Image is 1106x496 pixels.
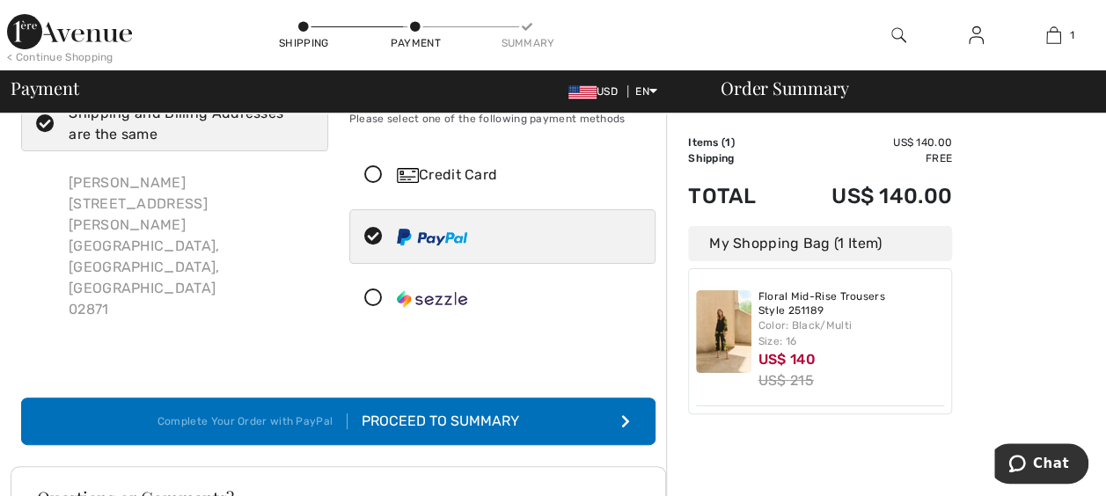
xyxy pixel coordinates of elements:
[758,372,814,389] s: US$ 215
[348,411,519,432] div: Proceed to Summary
[349,97,656,141] div: Please select one of the following payment methods
[568,85,597,99] img: US Dollar
[955,25,998,47] a: Sign In
[758,290,945,317] a: Floral Mid-Rise Trousers Style 251189
[688,150,783,166] td: Shipping
[758,317,945,349] div: Color: Black/Multi Size: 16
[7,14,132,49] img: 1ère Avenue
[994,443,1088,487] iframe: Opens a widget where you can chat to one of our agents
[1070,27,1074,43] span: 1
[891,25,906,46] img: search the website
[688,135,783,150] td: Items ( )
[397,168,419,183] img: Credit Card
[55,158,328,334] div: [PERSON_NAME] [STREET_ADDRESS][PERSON_NAME] [GEOGRAPHIC_DATA], [GEOGRAPHIC_DATA], [GEOGRAPHIC_DAT...
[725,136,730,149] span: 1
[69,103,301,145] div: Shipping and Billing Addresses are the same
[277,35,330,51] div: Shipping
[397,290,467,308] img: Sezzle
[635,85,657,98] span: EN
[1046,25,1061,46] img: My Bag
[1015,25,1091,46] a: 1
[389,35,442,51] div: Payment
[688,226,952,261] div: My Shopping Bag (1 Item)
[758,351,816,368] span: US$ 140
[7,49,114,65] div: < Continue Shopping
[783,150,952,166] td: Free
[699,79,1095,97] div: Order Summary
[157,413,348,429] div: Complete Your Order with PayPal
[783,166,952,226] td: US$ 140.00
[21,398,656,445] button: Complete Your Order with PayPal Proceed to Summary
[11,79,78,97] span: Payment
[501,35,553,51] div: Summary
[969,25,984,46] img: My Info
[397,229,467,245] img: PayPal
[397,164,643,186] div: Credit Card
[568,85,625,98] span: USD
[696,290,751,373] img: Floral Mid-Rise Trousers Style 251189
[688,166,783,226] td: Total
[783,135,952,150] td: US$ 140.00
